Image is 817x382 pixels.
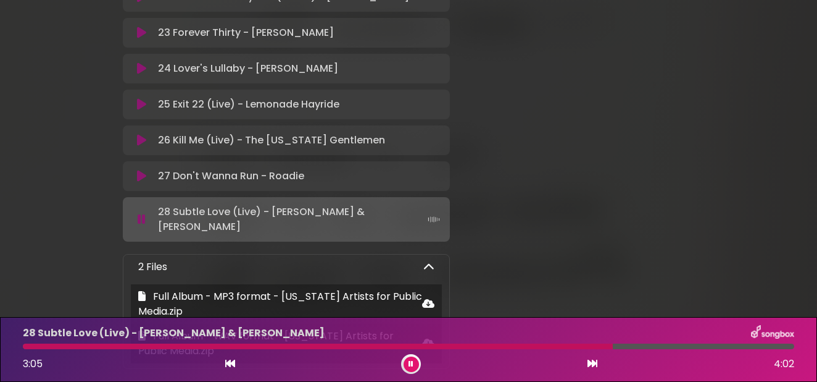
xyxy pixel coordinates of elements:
[138,289,422,318] span: Full Album - MP3 format - [US_STATE] Artists for Public Media.zip
[158,61,338,76] p: 24 Lover's Lullaby - [PERSON_NAME]
[23,357,43,371] span: 3:05
[751,325,794,341] img: songbox-logo-white.png
[138,260,167,274] p: 2 Files
[425,211,442,228] img: waveform4.gif
[158,97,339,112] p: 25 Exit 22 (Live) - Lemonade Hayride
[158,133,385,148] p: 26 Kill Me (Live) - The [US_STATE] Gentlemen
[774,357,794,371] span: 4:02
[158,25,334,40] p: 23 Forever Thirty - [PERSON_NAME]
[158,169,304,184] p: 27 Don't Wanna Run - Roadie
[158,205,442,234] p: 28 Subtle Love (Live) - [PERSON_NAME] & [PERSON_NAME]
[23,326,325,341] p: 28 Subtle Love (Live) - [PERSON_NAME] & [PERSON_NAME]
